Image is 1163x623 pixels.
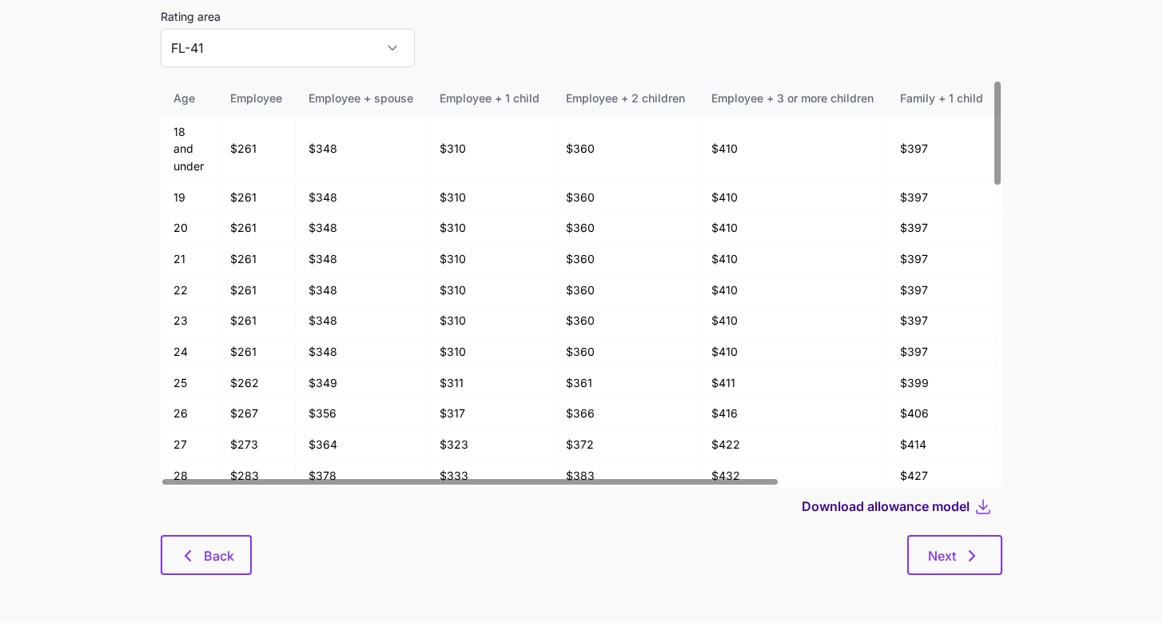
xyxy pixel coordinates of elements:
[296,461,427,492] td: $378
[887,398,997,429] td: $406
[217,117,296,182] td: $261
[887,306,997,337] td: $397
[427,429,553,461] td: $323
[427,461,553,492] td: $333
[553,429,699,461] td: $372
[161,213,217,244] td: 20
[887,368,997,399] td: $399
[427,244,553,275] td: $310
[699,244,887,275] td: $410
[230,90,282,107] div: Employee
[427,398,553,429] td: $317
[699,398,887,429] td: $416
[553,213,699,244] td: $360
[887,429,997,461] td: $414
[887,182,997,214] td: $397
[161,306,217,337] td: 23
[699,306,887,337] td: $410
[711,90,874,107] div: Employee + 3 or more children
[699,368,887,399] td: $411
[296,117,427,182] td: $348
[699,275,887,306] td: $410
[699,429,887,461] td: $422
[427,368,553,399] td: $311
[699,461,887,492] td: $432
[161,8,221,26] label: Rating area
[296,213,427,244] td: $348
[217,306,296,337] td: $261
[699,213,887,244] td: $410
[427,275,553,306] td: $310
[553,306,699,337] td: $360
[907,535,1002,575] button: Next
[217,244,296,275] td: $261
[309,90,413,107] div: Employee + spouse
[296,182,427,214] td: $348
[553,337,699,368] td: $360
[887,461,997,492] td: $427
[699,182,887,214] td: $410
[161,117,217,182] td: 18 and under
[296,337,427,368] td: $348
[296,368,427,399] td: $349
[161,368,217,399] td: 25
[296,398,427,429] td: $356
[217,275,296,306] td: $261
[427,306,553,337] td: $310
[173,90,204,107] div: Age
[553,182,699,214] td: $360
[161,337,217,368] td: 24
[553,368,699,399] td: $361
[553,117,699,182] td: $360
[217,182,296,214] td: $261
[161,535,252,575] button: Back
[296,275,427,306] td: $348
[161,461,217,492] td: 28
[217,368,296,399] td: $262
[161,429,217,461] td: 27
[296,429,427,461] td: $364
[900,90,983,107] div: Family + 1 child
[427,182,553,214] td: $310
[427,213,553,244] td: $310
[699,117,887,182] td: $410
[161,244,217,275] td: 21
[161,29,415,67] input: Select a rating area
[802,497,970,516] span: Download allowance model
[928,546,956,565] span: Next
[217,213,296,244] td: $261
[802,497,974,516] button: Download allowance model
[217,429,296,461] td: $273
[217,461,296,492] td: $283
[553,398,699,429] td: $366
[887,275,997,306] td: $397
[161,398,217,429] td: 26
[566,90,685,107] div: Employee + 2 children
[553,275,699,306] td: $360
[699,337,887,368] td: $410
[217,398,296,429] td: $267
[427,117,553,182] td: $310
[553,461,699,492] td: $383
[440,90,540,107] div: Employee + 1 child
[296,306,427,337] td: $348
[887,244,997,275] td: $397
[204,546,234,565] span: Back
[161,275,217,306] td: 22
[296,244,427,275] td: $348
[161,182,217,214] td: 19
[427,337,553,368] td: $310
[217,337,296,368] td: $261
[553,244,699,275] td: $360
[887,213,997,244] td: $397
[887,117,997,182] td: $397
[887,337,997,368] td: $397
